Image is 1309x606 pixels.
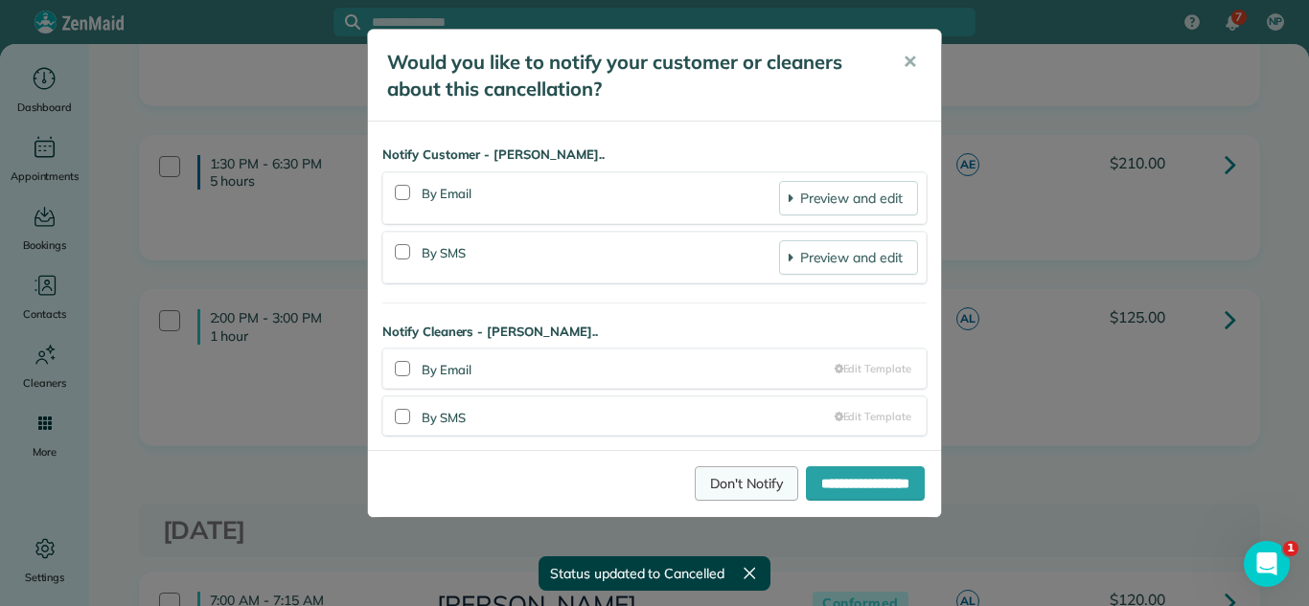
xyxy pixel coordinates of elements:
[695,466,798,501] a: Don't Notify
[382,146,927,165] strong: Notify Customer - [PERSON_NAME]..
[1244,541,1290,587] iframe: Intercom live chat
[382,323,927,342] strong: Notify Cleaners - [PERSON_NAME]..
[903,51,917,73] span: ✕
[835,409,911,425] a: Edit Template
[1283,541,1298,556] span: 1
[387,49,876,102] h5: Would you like to notify your customer or cleaners about this cancellation?
[422,181,779,215] div: By Email
[550,564,724,583] span: Status updated to Cancelled
[422,405,835,428] div: By SMS
[422,240,779,275] div: By SMS
[779,181,918,215] a: Preview and edit
[779,240,918,275] a: Preview and edit
[835,361,911,377] a: Edit Template
[422,357,835,380] div: By Email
